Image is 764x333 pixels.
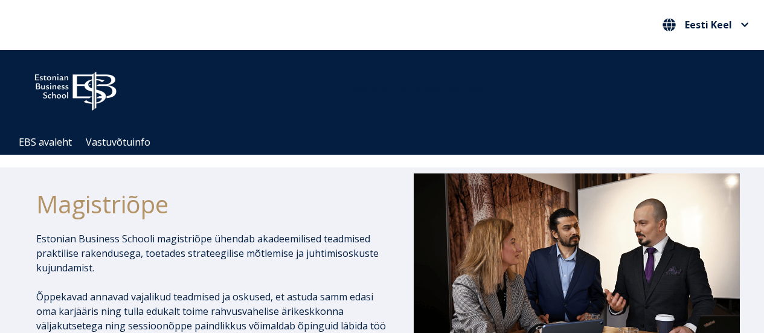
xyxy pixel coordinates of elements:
[685,20,732,30] span: Eesti Keel
[339,83,487,97] span: Community for Growth and Resp
[660,15,752,35] nav: Vali oma keel
[24,62,127,114] img: ebs_logo2016_white
[36,231,387,275] p: Estonian Business Schooli magistriõpe ühendab akadeemilised teadmised praktilise rakendusega, toe...
[12,130,764,155] div: Navigation Menu
[660,15,752,34] button: Eesti Keel
[86,135,150,149] a: Vastuvõtuinfo
[19,135,72,149] a: EBS avaleht
[36,189,387,219] h1: Magistriõpe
